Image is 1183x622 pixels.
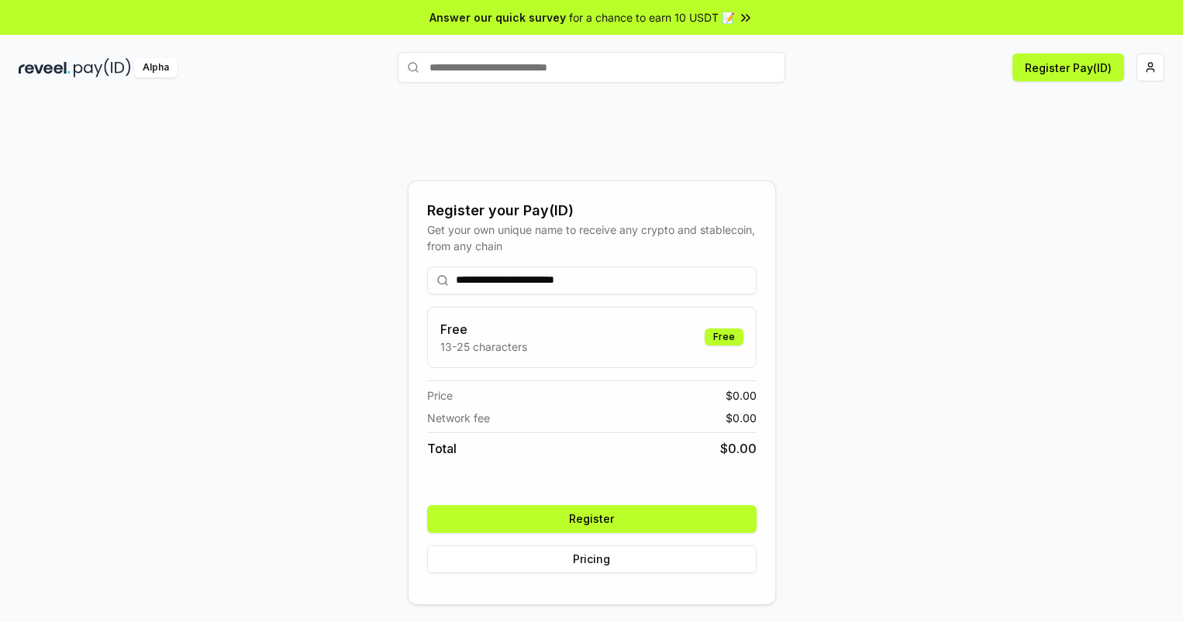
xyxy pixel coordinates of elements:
[726,410,757,426] span: $ 0.00
[427,545,757,573] button: Pricing
[427,222,757,254] div: Get your own unique name to receive any crypto and stablecoin, from any chain
[440,338,527,355] p: 13-25 characters
[427,439,457,458] span: Total
[427,387,453,404] span: Price
[720,439,757,458] span: $ 0.00
[134,58,178,77] div: Alpha
[1012,53,1124,81] button: Register Pay(ID)
[427,505,757,533] button: Register
[440,320,527,338] h3: Free
[19,58,71,77] img: reveel_dark
[427,200,757,222] div: Register your Pay(ID)
[427,410,490,426] span: Network fee
[429,9,566,26] span: Answer our quick survey
[726,387,757,404] span: $ 0.00
[74,58,131,77] img: pay_id
[705,328,743,345] div: Free
[569,9,735,26] span: for a chance to earn 10 USDT 📝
